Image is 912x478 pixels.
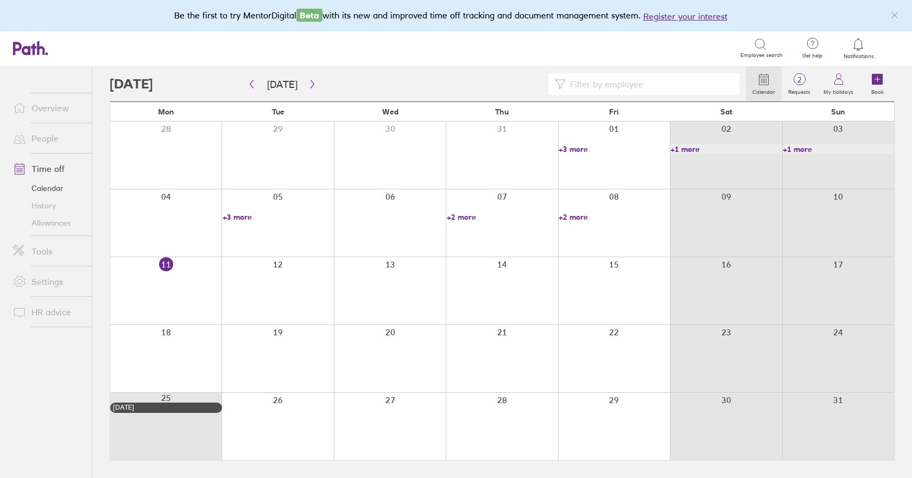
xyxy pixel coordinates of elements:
[296,9,322,22] span: Beta
[447,212,558,222] a: +2 more
[559,144,669,154] a: +3 more
[720,107,732,116] span: Sat
[841,37,876,60] a: Notifications
[223,212,333,222] a: +3 more
[4,197,92,214] a: History
[113,404,219,411] div: [DATE]
[4,97,92,119] a: Overview
[174,9,738,23] div: Be the first to try MentorDigital with its new and improved time off tracking and document manage...
[158,107,174,116] span: Mon
[609,107,619,116] span: Fri
[4,158,92,180] a: Time off
[643,10,727,23] button: Register your interest
[782,75,817,84] span: 2
[740,52,783,59] span: Employee search
[122,43,149,53] div: Search
[782,86,817,95] label: Requests
[860,67,895,101] a: Book
[865,86,890,95] label: Book
[258,75,306,93] button: [DATE]
[670,144,781,154] a: +1 more
[566,74,733,94] input: Filter by employee
[4,214,92,232] a: Allowances
[795,53,830,59] span: Get help
[783,144,894,154] a: +1 more
[4,301,92,323] a: HR advice
[831,107,845,116] span: Sun
[841,53,876,60] span: Notifications
[4,128,92,149] a: People
[4,271,92,292] a: Settings
[382,107,398,116] span: Wed
[272,107,284,116] span: Tue
[559,212,669,222] a: +2 more
[746,67,782,101] a: Calendar
[4,180,92,197] a: Calendar
[495,107,509,116] span: Thu
[746,86,782,95] label: Calendar
[4,240,92,262] a: Tools
[782,67,817,101] a: 2Requests
[817,86,860,95] label: My holidays
[817,67,860,101] a: My holidays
